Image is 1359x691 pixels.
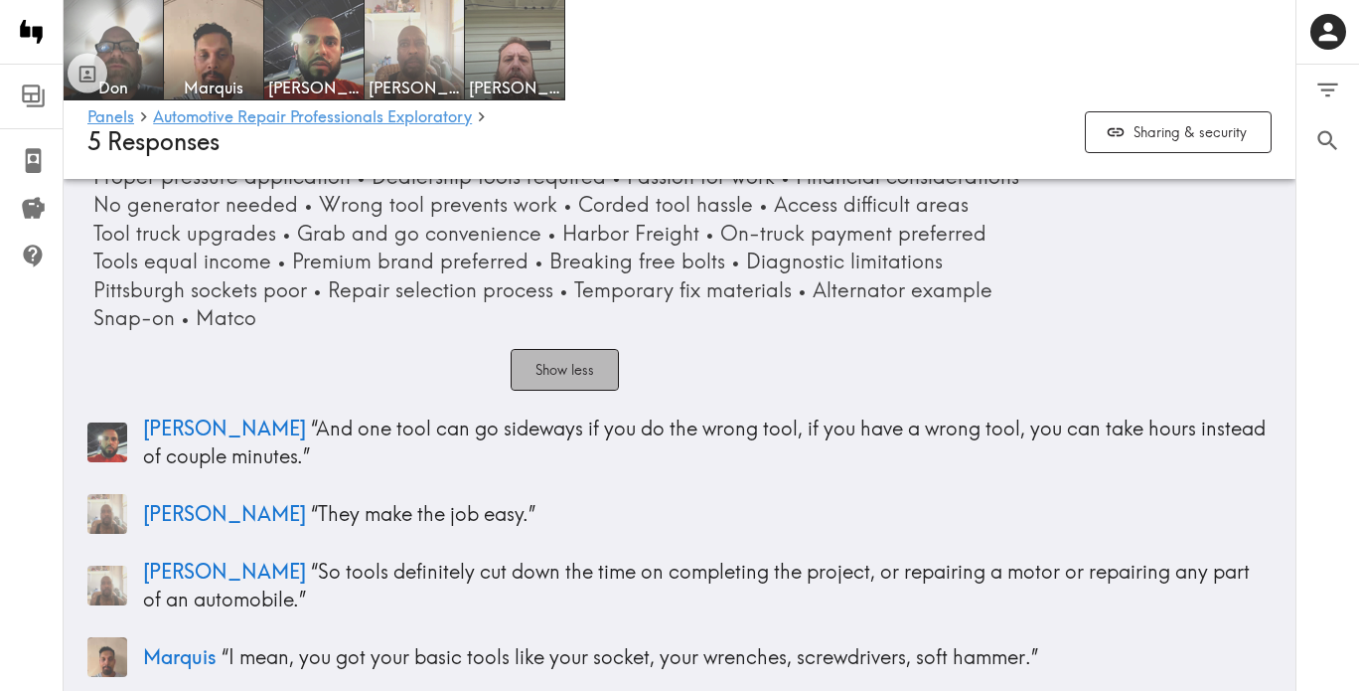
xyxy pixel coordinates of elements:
span: Tool truck upgrades [88,220,276,249]
p: “ They make the job easy. ” [143,500,1272,528]
p: “ So tools definitely cut down the time on completing the project, or repairing a motor or repair... [143,558,1272,613]
span: Diagnostic limitations [741,248,943,276]
p: “ I mean, you got your basic tools like your socket, your wrenches, screwdrivers, soft hammer. ” [143,643,1272,671]
span: Access difficult areas [769,191,969,220]
span: Marquis [143,644,217,669]
span: Don [68,77,159,98]
span: • [357,164,366,189]
a: Automotive Repair Professionals Exploratory [153,108,472,127]
img: Panelist thumbnail [87,423,127,462]
button: Filter Responses [1296,65,1359,115]
span: Grab and go convenience [292,220,541,249]
span: Snap-on [88,304,175,333]
button: Sharing & security [1085,111,1272,154]
span: Corded tool hassle [573,191,753,220]
img: Instapanel [12,12,52,52]
span: • [181,305,190,330]
button: Show less [511,349,619,392]
span: Tools equal income [88,248,271,276]
span: • [534,249,543,273]
span: • [313,277,322,302]
span: • [277,249,286,273]
a: Panelist thumbnail[PERSON_NAME] “So tools definitely cut down the time on completing the project,... [87,550,1272,621]
span: 5 Responses [87,127,220,156]
span: Matco [191,304,256,333]
span: • [731,249,740,273]
p: “ And one tool can go sideways if you do the wrong tool, if you have a wrong tool, you can take h... [143,415,1272,470]
img: Panelist thumbnail [87,494,127,534]
span: Premium brand preferred [287,248,528,276]
span: • [559,277,568,302]
span: • [759,192,768,217]
span: • [282,221,291,246]
span: • [798,277,807,302]
span: [PERSON_NAME] [143,416,306,440]
img: Panelist thumbnail [87,566,127,605]
span: [PERSON_NAME] [469,77,560,98]
span: Harbor Freight [557,220,699,249]
span: • [547,221,556,246]
img: Panelist thumbnail [87,637,127,677]
span: [PERSON_NAME] [143,501,306,526]
span: Repair selection process [323,276,553,305]
a: Panelist thumbnailMarquis “I mean, you got your basic tools like your socket, your wrenches, scre... [87,629,1272,685]
a: Panelist thumbnail[PERSON_NAME] “And one tool can go sideways if you do the wrong tool, if you ha... [87,407,1272,478]
span: Temporary fix materials [569,276,792,305]
span: Wrong tool prevents work [314,191,557,220]
span: • [563,192,572,217]
span: [PERSON_NAME] [369,77,460,98]
a: Panels [87,108,134,127]
span: On-truck payment preferred [715,220,986,249]
span: Filter Responses [1314,77,1341,103]
a: Panelist thumbnail[PERSON_NAME] “They make the job easy.” [87,486,1272,542]
span: [PERSON_NAME] [143,559,306,584]
span: • [705,221,714,246]
span: Alternator example [808,276,992,305]
span: • [612,164,621,189]
button: Toggle between responses and questions [68,54,107,93]
span: • [781,164,790,189]
span: No generator needed [88,191,298,220]
button: Search [1296,115,1359,166]
span: Marquis [168,77,259,98]
span: Pittsburgh sockets poor [88,276,307,305]
span: [PERSON_NAME] [268,77,360,98]
span: Breaking free bolts [544,248,725,276]
span: Search [1314,127,1341,154]
span: • [304,192,313,217]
